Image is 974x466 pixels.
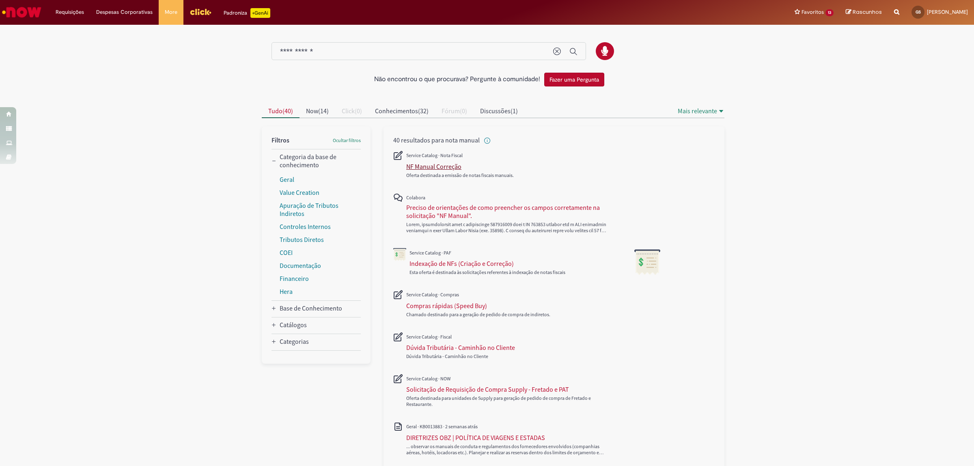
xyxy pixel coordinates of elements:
[165,8,177,16] span: More
[846,9,882,16] a: Rascunhos
[802,8,824,16] span: Favoritos
[544,73,604,86] button: Fazer uma Pergunta
[927,9,968,15] span: [PERSON_NAME]
[916,9,921,15] span: GS
[96,8,153,16] span: Despesas Corporativas
[250,8,270,18] p: +GenAi
[190,6,211,18] img: click_logo_yellow_360x200.png
[56,8,84,16] span: Requisições
[224,8,270,18] div: Padroniza
[374,76,540,83] h2: Não encontrou o que procurava? Pergunte à comunidade!
[853,8,882,16] span: Rascunhos
[1,4,43,20] img: ServiceNow
[825,9,834,16] span: 13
